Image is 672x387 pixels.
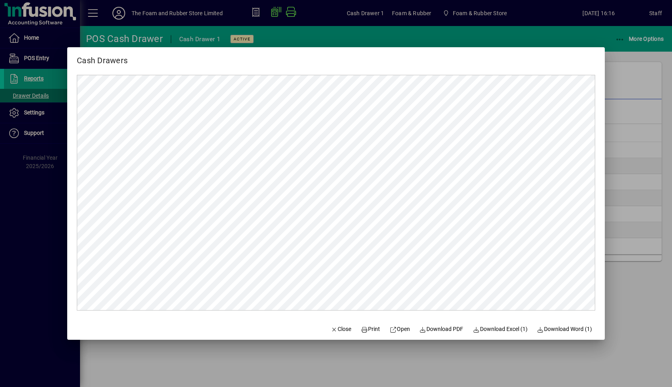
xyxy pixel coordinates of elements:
[386,322,413,337] a: Open
[537,325,592,333] span: Download Word (1)
[331,325,352,333] span: Close
[328,322,355,337] button: Close
[473,325,528,333] span: Download Excel (1)
[358,322,383,337] button: Print
[361,325,380,333] span: Print
[420,325,464,333] span: Download PDF
[390,325,410,333] span: Open
[416,322,467,337] a: Download PDF
[67,47,137,67] h2: Cash Drawers
[534,322,596,337] button: Download Word (1)
[470,322,531,337] button: Download Excel (1)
